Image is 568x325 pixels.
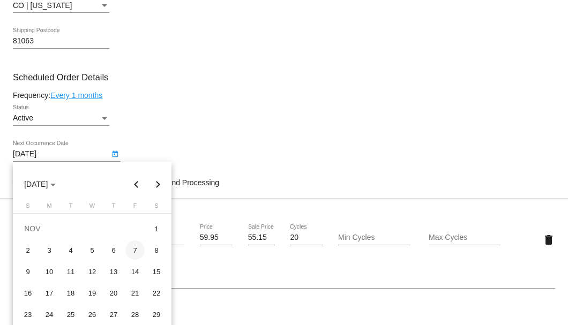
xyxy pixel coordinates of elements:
td: November 5, 2025 [81,239,103,261]
div: 12 [83,262,102,281]
td: November 2, 2025 [17,239,39,261]
div: 11 [61,262,80,281]
td: November 24, 2025 [39,304,60,325]
td: November 21, 2025 [124,282,146,304]
td: November 15, 2025 [146,261,167,282]
th: Sunday [17,202,39,213]
div: 7 [125,240,145,260]
td: November 7, 2025 [124,239,146,261]
div: 9 [18,262,38,281]
td: November 27, 2025 [103,304,124,325]
td: NOV [17,218,146,239]
div: 27 [104,305,123,324]
td: November 14, 2025 [124,261,146,282]
td: November 23, 2025 [17,304,39,325]
th: Wednesday [81,202,103,213]
div: 10 [40,262,59,281]
div: 29 [147,305,166,324]
button: Choose month and year [16,173,64,195]
td: November 1, 2025 [146,218,167,239]
td: November 28, 2025 [124,304,146,325]
td: November 11, 2025 [60,261,81,282]
div: 6 [104,240,123,260]
th: Thursday [103,202,124,213]
td: November 20, 2025 [103,282,124,304]
td: November 9, 2025 [17,261,39,282]
td: November 12, 2025 [81,261,103,282]
div: 16 [18,283,38,303]
td: November 25, 2025 [60,304,81,325]
div: 28 [125,305,145,324]
td: November 3, 2025 [39,239,60,261]
button: Next month [147,173,169,195]
div: 13 [104,262,123,281]
div: 1 [147,219,166,238]
th: Saturday [146,202,167,213]
td: November 13, 2025 [103,261,124,282]
td: November 22, 2025 [146,282,167,304]
div: 21 [125,283,145,303]
td: November 18, 2025 [60,282,81,304]
td: November 26, 2025 [81,304,103,325]
div: 24 [40,305,59,324]
div: 17 [40,283,59,303]
div: 25 [61,305,80,324]
div: 19 [83,283,102,303]
td: November 8, 2025 [146,239,167,261]
div: 14 [125,262,145,281]
div: 2 [18,240,38,260]
div: 5 [83,240,102,260]
div: 26 [83,305,102,324]
div: 23 [18,305,38,324]
button: Previous month [126,173,147,195]
td: November 6, 2025 [103,239,124,261]
th: Tuesday [60,202,81,213]
th: Friday [124,202,146,213]
span: [DATE] [24,180,56,188]
div: 8 [147,240,166,260]
td: November 29, 2025 [146,304,167,325]
td: November 19, 2025 [81,282,103,304]
div: 15 [147,262,166,281]
td: November 10, 2025 [39,261,60,282]
td: November 4, 2025 [60,239,81,261]
div: 4 [61,240,80,260]
td: November 17, 2025 [39,282,60,304]
th: Monday [39,202,60,213]
td: November 16, 2025 [17,282,39,304]
div: 3 [40,240,59,260]
div: 22 [147,283,166,303]
div: 18 [61,283,80,303]
div: 20 [104,283,123,303]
